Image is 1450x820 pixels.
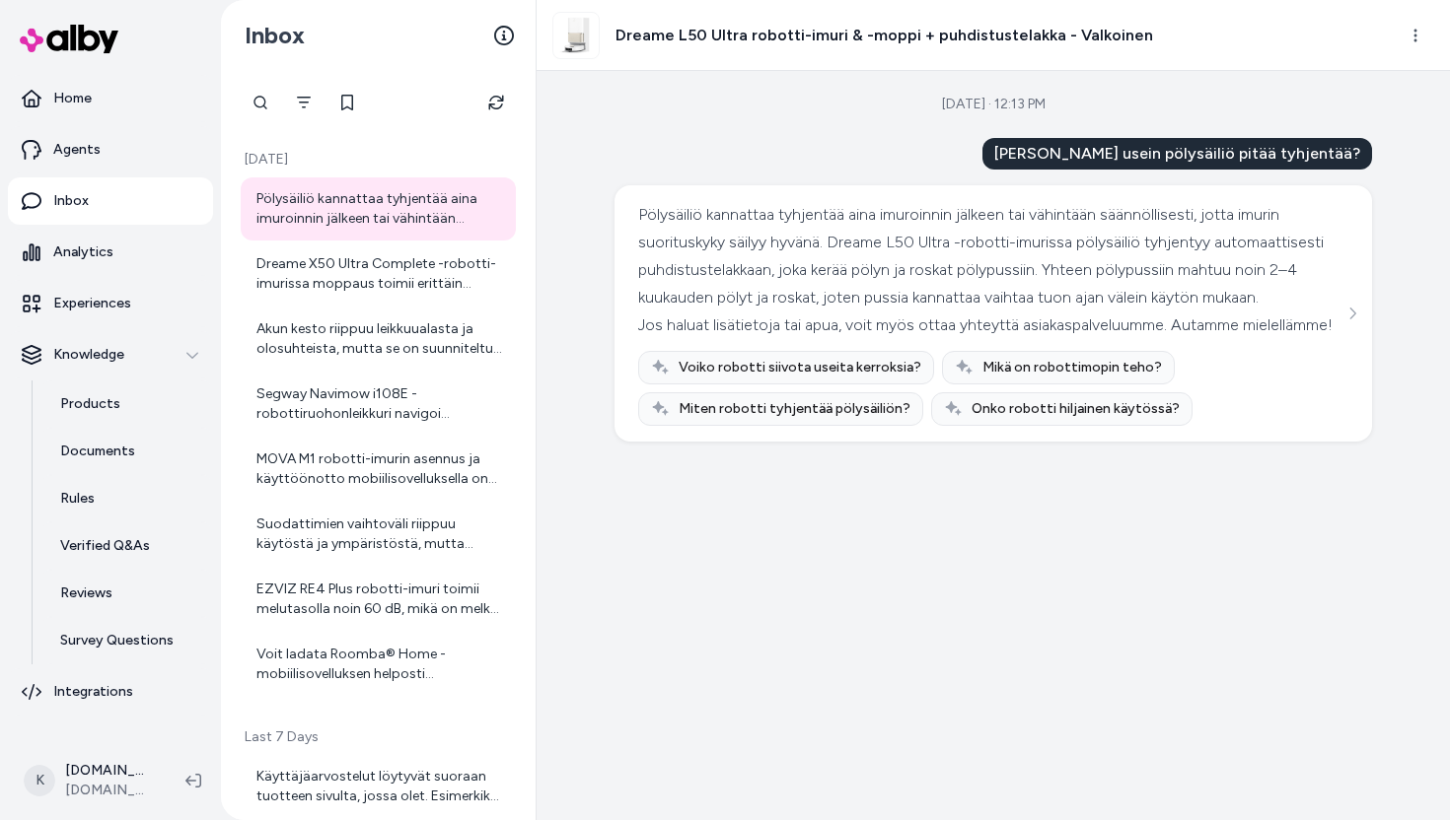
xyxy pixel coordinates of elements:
a: Pölysäiliö kannattaa tyhjentää aina imuroinnin jälkeen tai vähintään säännöllisesti, jotta imurin... [241,177,516,240]
div: Akun kesto riippuu leikkuualasta ja olosuhteista, mutta se on suunniteltu kestämään useita leikku... [256,319,504,359]
img: alby Logo [20,25,118,53]
a: Käyttäjäarvostelut löytyvät suoraan tuotteen sivulta, jossa olet. Esimerkiksi Dreame X50 Ultra Co... [241,755,516,818]
p: Products [60,394,120,414]
p: Experiences [53,294,131,313]
button: See more [1341,302,1364,325]
p: Agents [53,140,101,160]
a: Documents [40,428,213,475]
a: Voit ladata Roomba® Home -mobiilisovelluksen helposti älypuhelimeesi tai tablettiisi. Toimi näin:... [241,633,516,696]
p: Survey Questions [60,631,174,650]
a: Products [40,380,213,428]
p: Inbox [53,191,89,211]
button: Knowledge [8,331,213,378]
a: Verified Q&As [40,522,213,570]
a: Dreame X50 Ultra Complete -robotti-imurissa moppaus toimii erittäin tehokkaasti ja älykkäästi. Si... [241,242,516,306]
a: Survey Questions [40,617,213,664]
img: Dreame_L50_Ultra_main_1_1.jpg [553,13,599,58]
p: Home [53,89,92,108]
div: Dreame X50 Ultra Complete -robotti-imurissa moppaus toimii erittäin tehokkaasti ja älykkäästi. Si... [256,254,504,294]
p: Analytics [53,242,113,262]
div: [DATE] · 12:13 PM [942,95,1046,114]
a: Analytics [8,229,213,276]
a: Suodattimien vaihtoväli riippuu käytöstä ja ympäristöstä, mutta yleisesti suositellaan vaihtamaan... [241,503,516,566]
p: Knowledge [53,345,124,365]
span: [DOMAIN_NAME] [65,781,154,800]
span: K [24,765,55,796]
button: Filter [284,83,324,122]
div: Voit ladata Roomba® Home -mobiilisovelluksen helposti älypuhelimeesi tai tablettiisi. Toimi näin:... [256,645,504,684]
p: Rules [60,489,95,509]
p: Integrations [53,682,133,702]
a: Inbox [8,177,213,225]
p: Verified Q&As [60,536,150,556]
div: MOVA M1 robotti-imurin asennus ja käyttöönotto mobiilisovelluksella on melko helppoa. Tässä yleis... [256,449,504,489]
div: Käyttäjäarvostelut löytyvät suoraan tuotteen sivulta, jossa olet. Esimerkiksi Dreame X50 Ultra Co... [256,767,504,806]
h3: Dreame L50 Ultra robotti-imuri & -moppi + puhdistustelakka - Valkoinen [616,24,1153,47]
span: Voiko robotti siivota useita kerroksia? [679,358,921,377]
button: Refresh [476,83,516,122]
div: Pölysäiliö kannattaa tyhjentää aina imuroinnin jälkeen tai vähintään säännöllisesti, jotta imurin... [256,189,504,229]
a: EZVIZ RE4 Plus robotti-imuri toimii melutasolla noin 60 dB, mikä on melko normaali taso robotti-i... [241,568,516,631]
a: Reviews [40,570,213,617]
p: Last 7 Days [241,727,516,747]
p: [DATE] [241,150,516,170]
span: Miten robotti tyhjentää pölysäiliön? [679,399,910,419]
span: Onko robotti hiljainen käytössä? [972,399,1180,419]
div: Segway Navimow i108E -robottiruohonleikkuri navigoi nurmikolla täysin rajalangattomasti hyödyntäe... [256,384,504,424]
button: K[DOMAIN_NAME] Shopify[DOMAIN_NAME] [12,749,170,812]
div: Suodattimien vaihtoväli riippuu käytöstä ja ympäristöstä, mutta yleisesti suositellaan vaihtamaan... [256,514,504,554]
a: MOVA M1 robotti-imurin asennus ja käyttöönotto mobiilisovelluksella on melko helppoa. Tässä yleis... [241,438,516,501]
a: Home [8,75,213,122]
p: Reviews [60,583,112,603]
div: Jos haluat lisätietoja tai apua, voit myös ottaa yhteyttä asiakaspalveluumme. Autamme mielellämme! [638,311,1343,339]
a: Rules [40,475,213,522]
span: Mikä on robottimopin teho? [982,358,1162,377]
a: Akun kesto riippuu leikkuualasta ja olosuhteista, mutta se on suunniteltu kestämään useita leikku... [241,307,516,371]
div: EZVIZ RE4 Plus robotti-imuri toimii melutasolla noin 60 dB, mikä on melko normaali taso robotti-i... [256,580,504,619]
a: Agents [8,126,213,173]
div: Pölysäiliö kannattaa tyhjentää aina imuroinnin jälkeen tai vähintään säännöllisesti, jotta imurin... [638,201,1343,311]
p: [DOMAIN_NAME] Shopify [65,761,154,781]
p: Documents [60,442,135,461]
a: Segway Navimow i108E -robottiruohonleikkuri navigoi nurmikolla täysin rajalangattomasti hyödyntäe... [241,373,516,436]
div: [PERSON_NAME] usein pölysäiliö pitää tyhjentää? [982,138,1372,170]
h2: Inbox [245,21,305,50]
a: Experiences [8,280,213,327]
a: Integrations [8,668,213,716]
